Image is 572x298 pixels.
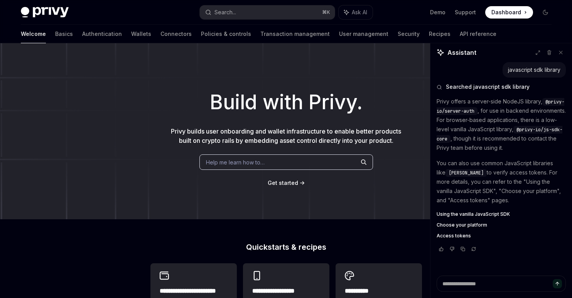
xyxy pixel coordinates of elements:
a: Authentication [82,25,122,43]
span: [PERSON_NAME] [449,170,484,176]
button: Toggle dark mode [539,6,552,19]
a: Demo [430,8,445,16]
button: Send message [553,279,562,288]
a: Support [455,8,476,16]
a: Transaction management [260,25,330,43]
div: Search... [214,8,236,17]
span: Searched javascript sdk library [446,83,530,91]
span: ⌘ K [322,9,330,15]
div: javascript sdk library [508,66,560,74]
span: Choose your platform [437,222,487,228]
a: Get started [268,179,298,187]
span: Assistant [447,48,476,57]
span: Privy builds user onboarding and wallet infrastructure to enable better products built on crypto ... [171,127,401,144]
span: Dashboard [491,8,521,16]
a: Choose your platform [437,222,566,228]
button: Searched javascript sdk library [437,83,566,91]
p: Privy offers a server-side NodeJS library, , for use in backend environments. For browser-based a... [437,97,566,152]
span: Using the vanilla JavaScript SDK [437,211,510,217]
a: Policies & controls [201,25,251,43]
span: Access tokens [437,233,471,239]
h1: Build with Privy. [12,87,560,117]
a: API reference [460,25,496,43]
a: Recipes [429,25,451,43]
a: Basics [55,25,73,43]
button: Search...⌘K [200,5,335,19]
a: Welcome [21,25,46,43]
a: Using the vanilla JavaScript SDK [437,211,566,217]
a: User management [339,25,388,43]
a: Dashboard [485,6,533,19]
img: dark logo [21,7,69,18]
a: Access tokens [437,233,566,239]
a: Wallets [131,25,151,43]
h2: Quickstarts & recipes [150,243,422,251]
span: Ask AI [352,8,367,16]
a: Connectors [160,25,192,43]
button: Ask AI [339,5,373,19]
p: You can also use common JavaScript libraries like to verify access tokens. For more details, you ... [437,159,566,205]
span: Get started [268,179,298,186]
span: Help me learn how to… [206,158,265,166]
a: Security [398,25,420,43]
